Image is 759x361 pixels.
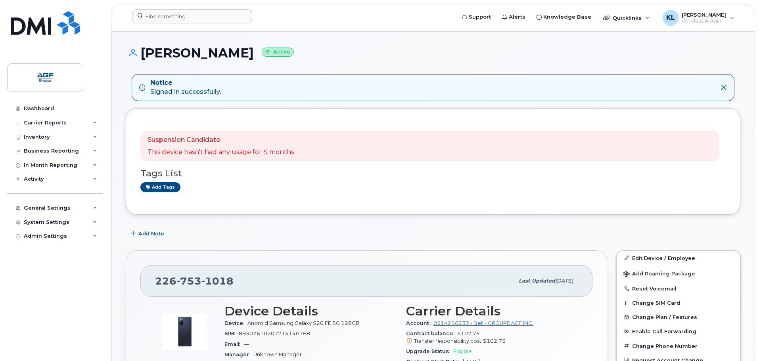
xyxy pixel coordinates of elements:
button: Reset Voicemail [617,281,740,296]
img: image20231002-3703462-zm6wmn.jpeg [161,308,209,355]
span: Android Samsung Galaxy S20 FE 5G 128GB [247,320,360,326]
button: Enable Call Forwarding [617,324,740,338]
span: Upgrade Status [406,348,453,354]
span: Add Note [138,230,164,237]
span: 226 [155,275,234,287]
span: Transfer responsibility cost [414,338,481,344]
span: Email [224,341,244,347]
h3: Carrier Details [406,304,578,318]
button: Add Roaming Package [617,265,740,281]
span: SIM [224,330,239,336]
h3: Device Details [224,304,397,318]
h1: [PERSON_NAME] [126,46,740,60]
span: Eligible [453,348,472,354]
div: Signed in successfully. [150,78,221,97]
span: 1018 [201,275,234,287]
p: Suspension Candidate [148,136,294,145]
a: Add tags [140,182,180,192]
small: Active [262,48,294,57]
span: Unknown Manager [253,351,302,357]
button: Add Note [126,227,171,241]
span: $102.75 [483,338,506,344]
button: Change Plan / Features [617,310,740,324]
span: [DATE] [555,278,573,284]
a: 0514216233 - Bell - GROUPE AGF INC. [433,320,533,326]
span: Last updated [519,278,555,284]
span: $102.75 [406,330,578,345]
span: Device [224,320,247,326]
a: Edit Device / Employee [617,251,740,265]
span: Manager [224,351,253,357]
span: Enable Call Forwarding [632,329,696,334]
button: Change Phone Number [617,339,740,353]
strong: Notice [150,78,221,88]
button: Change SIM Card [617,296,740,310]
span: — [244,341,249,347]
span: Contract balance [406,330,457,336]
p: This device hasn't had any usage for 5 months [148,148,294,157]
span: Change Plan / Features [632,314,697,320]
span: Account [406,320,433,326]
h3: Tags List [140,168,726,178]
span: Add Roaming Package [623,271,695,278]
span: 89302610207714140768 [239,330,310,336]
span: 753 [176,275,201,287]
